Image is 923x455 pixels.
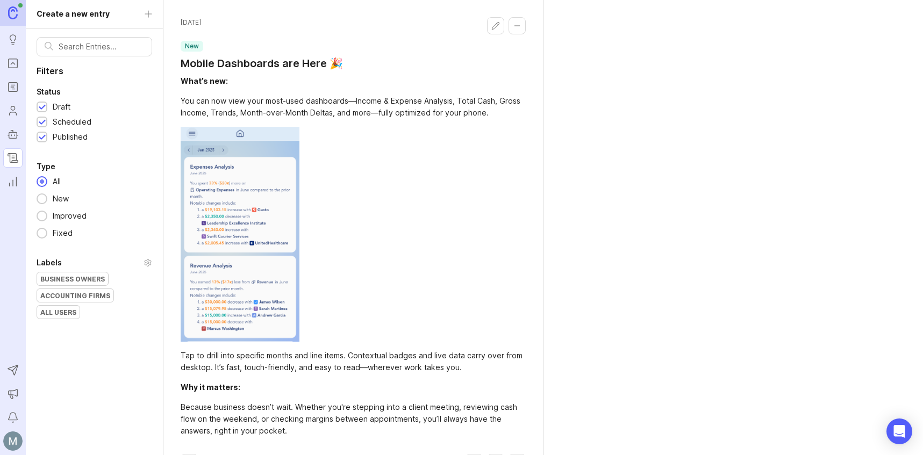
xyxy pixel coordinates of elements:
div: What’s new: [181,76,228,85]
div: Improved [47,210,92,222]
button: Send to Autopilot [3,360,23,380]
span: [DATE] [181,17,201,28]
div: Type [37,160,55,173]
div: Fixed [47,227,78,239]
div: Why it matters: [181,382,240,392]
div: Labels [37,256,62,269]
button: Collapse changelog entry [509,17,526,34]
div: Business Owners [37,272,108,285]
div: Scheduled [53,116,91,128]
a: Reporting [3,172,23,191]
a: Ideas [3,30,23,49]
button: Announcements [3,384,23,403]
div: Tap to drill into specific months and line items. Contextual badges and live data carry over from... [181,350,526,373]
a: Users [3,101,23,120]
a: Mobile Dashboards are Here 🎉 [181,56,343,71]
div: Accounting Firms [37,289,113,302]
div: All Users [37,306,80,319]
div: You can now view your most-used dashboards—Income & Expense Analysis, Total Cash, Gross Income, T... [181,95,526,119]
div: Draft [53,101,70,113]
div: Status [37,85,61,98]
img: 1554 [181,127,299,342]
div: Because business doesn’t wait. Whether you're stepping into a client meeting, reviewing cash flow... [181,401,526,437]
button: Notifications [3,408,23,427]
a: Autopilot [3,125,23,144]
p: new [185,42,199,50]
a: Portal [3,54,23,73]
img: Canny Home [8,6,18,19]
button: Edit changelog entry [487,17,504,34]
div: New [47,193,74,205]
div: Create a new entry [37,8,110,20]
input: Search Entries... [59,41,144,53]
div: Open Intercom Messenger [886,418,912,444]
p: Filters [26,65,163,77]
div: Published [53,131,88,143]
img: Michelle Henley [3,431,23,451]
a: Changelog [3,148,23,168]
div: All [47,176,66,187]
a: Roadmaps [3,77,23,97]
